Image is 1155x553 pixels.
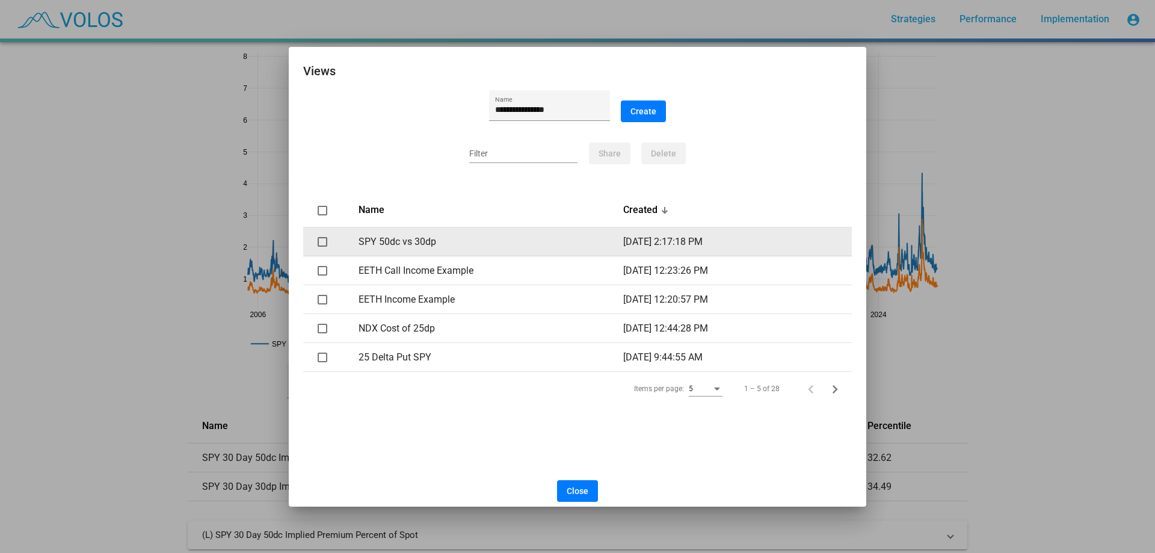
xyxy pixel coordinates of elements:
span: Close [567,486,588,496]
span: Share [599,149,621,158]
span: 5 [689,385,693,393]
button: Previous page [799,377,823,401]
span: Delete [651,149,676,158]
mat-select: Items per page: [689,385,722,394]
td: [DATE] 12:44:28 PM [623,314,852,343]
td: [DATE] 12:23:26 PM [623,256,852,285]
button: Change sorting for time_created [623,204,658,216]
h2: Views [303,61,852,81]
button: Next page [823,377,847,401]
div: Items per page: [634,383,684,395]
button: Delete [641,143,686,164]
td: 25 Delta Put SPY [359,343,623,372]
div: 1 – 5 of 28 [744,383,780,395]
td: [DATE] 2:17:18 PM [623,227,852,256]
button: Create [621,100,666,122]
button: Share [589,143,630,164]
td: [DATE] 12:20:57 PM [623,285,852,314]
span: Create [630,107,656,116]
td: [DATE] 9:44:55 AM [623,343,852,372]
button: Close [557,480,598,502]
td: NDX Cost of 25dp [359,314,623,343]
td: EETH Income Example [359,285,623,314]
td: EETH Call Income Example [359,256,623,285]
td: SPY 50dc vs 30dp [359,227,623,256]
button: Change sorting for name [359,204,384,216]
